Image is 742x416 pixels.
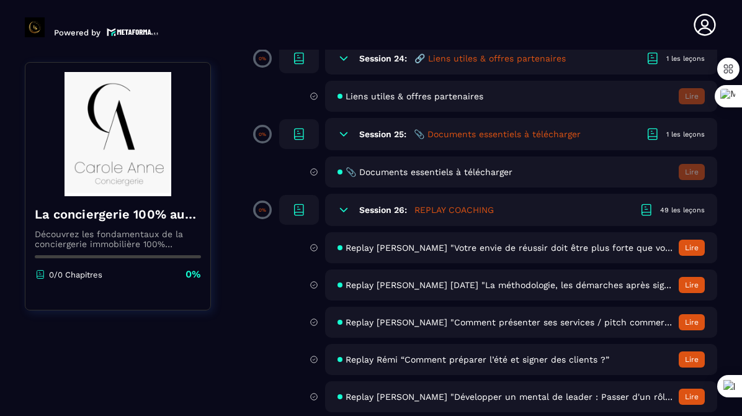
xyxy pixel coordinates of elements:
button: Lire [679,277,705,293]
span: Replay [PERSON_NAME] "Votre envie de réussir doit être plus forte que vos peurs et vos doutes" [346,243,673,253]
span: 📎 Documents essentiels à télécharger [346,167,512,177]
button: Lire [679,164,705,180]
h4: La conciergerie 100% automatisée [35,206,201,223]
h5: 📎 Documents essentiels à télécharger [414,128,581,140]
div: 1 les leçons [666,130,705,139]
span: Replay [PERSON_NAME] [DATE] "La méthodologie, les démarches après signature d'un contrat" [346,280,673,290]
button: Lire [679,389,705,405]
p: 0/0 Chapitres [49,270,102,279]
button: Lire [679,351,705,368]
div: 49 les leçons [660,206,705,215]
img: logo-branding [25,17,45,37]
h6: Session 25: [359,129,406,139]
button: Lire [679,240,705,256]
h6: Session 24: [359,53,407,63]
p: 0% [185,268,201,281]
button: Lire [679,88,705,104]
img: banner [35,72,201,196]
p: Découvrez les fondamentaux de la conciergerie immobilière 100% automatisée. Cette formation est c... [35,229,201,249]
div: 1 les leçons [666,54,705,63]
p: 0% [259,207,266,213]
button: Lire [679,314,705,330]
span: Replay [PERSON_NAME] "Comment présenter ses services / pitch commercial lors d'une prospection té... [346,317,673,327]
h6: Session 26: [359,205,407,215]
img: logo [107,27,159,37]
span: Replay Rémi “Comment préparer l’été et signer des clients ?” [346,355,609,364]
span: Liens utiles & offres partenaires [346,91,483,101]
h5: 🔗 Liens utiles & offres partenaires [414,52,566,65]
p: 0% [259,132,266,137]
p: Powered by [54,28,101,37]
span: Replay [PERSON_NAME] "Développer un mental de leader : Passer d'un rôle d'exécutant à un rôle de ... [346,392,673,402]
p: 0% [259,56,266,61]
h5: REPLAY COACHING [414,204,494,216]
